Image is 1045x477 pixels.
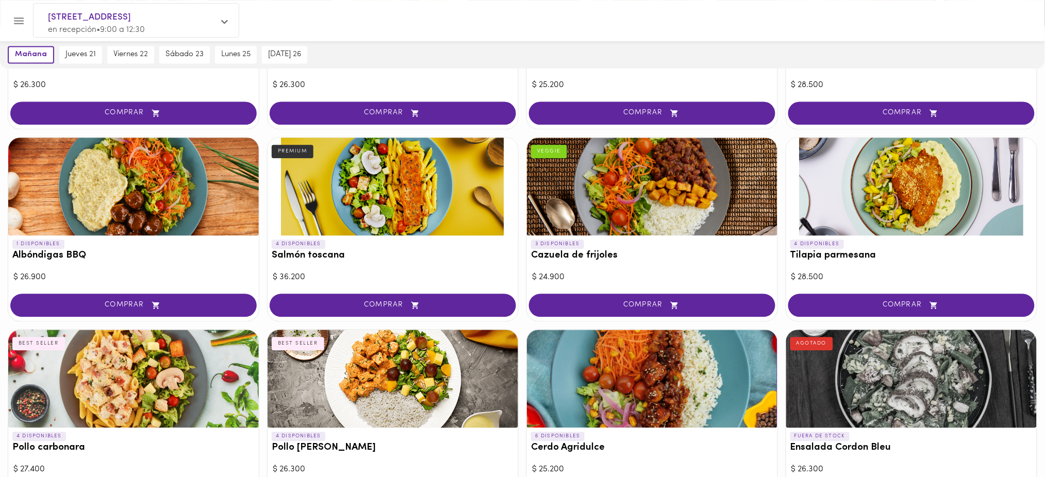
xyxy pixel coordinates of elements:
div: Cerdo Agridulce [527,330,777,428]
p: 6 DISPONIBLES [531,432,585,441]
div: BEST SELLER [272,337,324,350]
div: Pollo Tikka Massala [268,330,518,428]
button: Menu [6,8,31,33]
div: $ 26.300 [791,464,1032,475]
div: $ 28.500 [791,271,1032,283]
div: Tilapia parmesana [786,138,1037,235]
span: COMPRAR [801,301,1022,310]
div: AGOTADO [790,337,833,350]
div: $ 26.300 [273,464,513,475]
p: 4 DISPONIBLES [790,240,844,249]
span: mañana [15,50,47,59]
h3: Cerdo Agridulce [531,442,773,453]
span: jueves 21 [65,50,96,59]
div: BEST SELLER [12,337,65,350]
h3: Pollo [PERSON_NAME] [272,442,514,453]
h3: Pollo carbonara [12,442,255,453]
button: COMPRAR [529,294,775,317]
button: COMPRAR [788,294,1035,317]
div: VEGGIE [531,145,567,158]
div: Cazuela de frijoles [527,138,777,235]
p: FUERA DE STOCK [790,432,850,441]
p: 3 DISPONIBLES [531,240,584,249]
div: $ 27.400 [13,464,254,475]
span: COMPRAR [23,301,244,310]
div: Pollo carbonara [8,330,259,428]
h3: Albóndigas BBQ [12,250,255,261]
button: COMPRAR [788,101,1035,125]
button: mañana [8,46,54,63]
span: COMPRAR [283,301,503,310]
span: COMPRAR [542,301,762,310]
span: sábado 23 [165,50,204,59]
div: $ 26.300 [13,79,254,91]
button: COMPRAR [10,294,257,317]
button: sábado 23 [159,46,210,63]
div: $ 24.900 [532,271,772,283]
button: COMPRAR [270,294,516,317]
h3: Tilapia parmesana [790,250,1033,261]
span: [DATE] 26 [268,50,301,59]
span: COMPRAR [23,109,244,117]
span: COMPRAR [283,109,503,117]
span: COMPRAR [542,109,762,117]
span: en recepción • 9:00 a 12:30 [48,26,145,34]
div: $ 26.300 [273,79,513,91]
p: 4 DISPONIBLES [12,432,66,441]
div: $ 28.500 [791,79,1032,91]
div: Salmón toscana [268,138,518,235]
button: COMPRAR [529,101,775,125]
p: 1 DISPONIBLES [12,240,64,249]
button: jueves 21 [59,46,102,63]
h3: Ensalada Cordon Bleu [790,442,1033,453]
span: lunes 25 [221,50,251,59]
div: Ensalada Cordon Bleu [786,330,1037,428]
div: $ 36.200 [273,271,513,283]
h3: Salmón toscana [272,250,514,261]
button: COMPRAR [270,101,516,125]
span: COMPRAR [801,109,1022,117]
p: 4 DISPONIBLES [272,240,325,249]
div: $ 25.200 [532,464,772,475]
div: $ 25.200 [532,79,772,91]
span: viernes 22 [113,50,148,59]
h3: Cazuela de frijoles [531,250,773,261]
span: [STREET_ADDRESS] [48,11,214,24]
div: PREMIUM [272,145,313,158]
div: $ 26.900 [13,271,254,283]
button: viernes 22 [107,46,154,63]
div: Albóndigas BBQ [8,138,259,235]
button: lunes 25 [215,46,257,63]
button: [DATE] 26 [262,46,307,63]
button: COMPRAR [10,101,257,125]
iframe: Messagebird Livechat Widget [985,417,1035,467]
p: 4 DISPONIBLES [272,432,325,441]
